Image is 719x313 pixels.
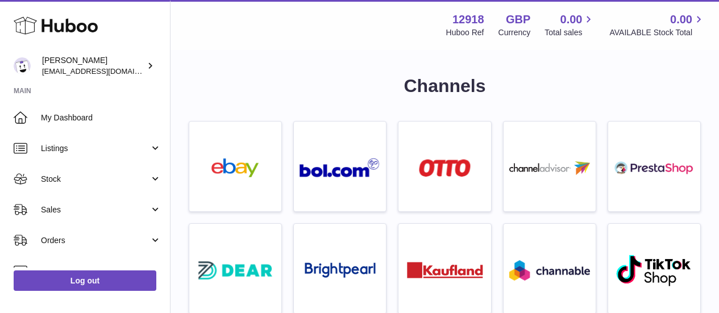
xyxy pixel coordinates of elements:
[189,74,701,98] h1: Channels
[509,229,590,308] a: roseta-channable
[300,127,380,206] a: roseta-bol
[14,57,31,74] img: internalAdmin-12918@internal.huboo.com
[404,229,485,308] a: roseta-kaufland
[195,229,276,308] a: roseta-dear
[195,158,276,177] img: ebay
[614,127,695,206] a: roseta-prestashop
[609,27,705,38] span: AVAILABLE Stock Total
[14,270,156,291] a: Log out
[41,174,149,185] span: Stock
[41,235,149,246] span: Orders
[305,262,376,278] img: roseta-brightpearl
[419,159,471,177] img: roseta-otto
[41,112,161,123] span: My Dashboard
[609,12,705,38] a: 0.00 AVAILABLE Stock Total
[509,260,590,281] img: roseta-channable
[545,12,595,38] a: 0.00 Total sales
[616,254,692,287] img: roseta-tiktokshop
[452,12,484,27] strong: 12918
[545,27,595,38] span: Total sales
[614,158,695,177] img: roseta-prestashop
[195,127,276,206] a: ebay
[509,161,590,175] img: roseta-channel-advisor
[506,12,530,27] strong: GBP
[41,266,161,277] span: Usage
[407,262,483,278] img: roseta-kaufland
[41,143,149,154] span: Listings
[614,229,695,308] a: roseta-tiktokshop
[42,66,167,76] span: [EMAIL_ADDRESS][DOMAIN_NAME]
[42,55,144,77] div: [PERSON_NAME]
[300,158,380,178] img: roseta-bol
[560,12,583,27] span: 0.00
[498,27,531,38] div: Currency
[509,127,590,206] a: roseta-channel-advisor
[300,229,380,308] a: roseta-brightpearl
[195,258,276,283] img: roseta-dear
[404,127,485,206] a: roseta-otto
[670,12,692,27] span: 0.00
[41,205,149,215] span: Sales
[446,27,484,38] div: Huboo Ref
